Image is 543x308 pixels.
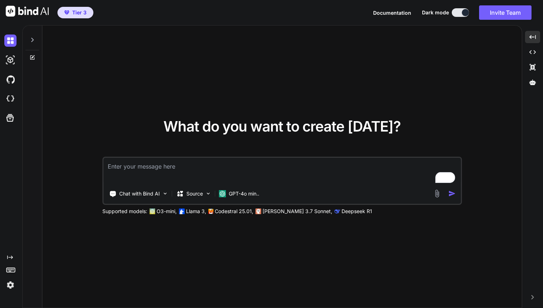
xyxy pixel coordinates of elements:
img: claude [334,208,340,214]
p: O3-mini, [157,208,177,215]
p: Deepseek R1 [342,208,372,215]
img: claude [255,208,261,214]
span: Tier 3 [72,9,87,16]
img: Llama2 [179,208,185,214]
img: icon [448,190,456,197]
img: GPT-4o mini [219,190,226,197]
img: Pick Tools [162,190,168,197]
textarea: To enrich screen reader interactions, please activate Accessibility in Grammarly extension settings [103,158,461,184]
span: Documentation [373,10,411,16]
img: settings [4,279,17,291]
p: GPT-4o min.. [229,190,259,197]
button: premiumTier 3 [57,7,93,18]
span: Dark mode [422,9,449,16]
p: [PERSON_NAME] 3.7 Sonnet, [263,208,332,215]
img: Bind AI [6,6,49,17]
img: githubDark [4,73,17,86]
p: Llama 3, [186,208,206,215]
p: Supported models: [102,208,147,215]
button: Documentation [373,9,411,17]
img: darkChat [4,35,17,47]
p: Chat with Bind AI [119,190,160,197]
p: Source [186,190,203,197]
p: Codestral 25.01, [215,208,253,215]
img: premium [64,10,69,15]
img: cloudideIcon [4,93,17,105]
img: GPT-4 [149,208,155,214]
img: Mistral-AI [208,209,213,214]
img: Pick Models [205,190,211,197]
img: darkAi-studio [4,54,17,66]
img: attachment [433,189,441,198]
button: Invite Team [479,5,532,20]
span: What do you want to create [DATE]? [163,118,401,135]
